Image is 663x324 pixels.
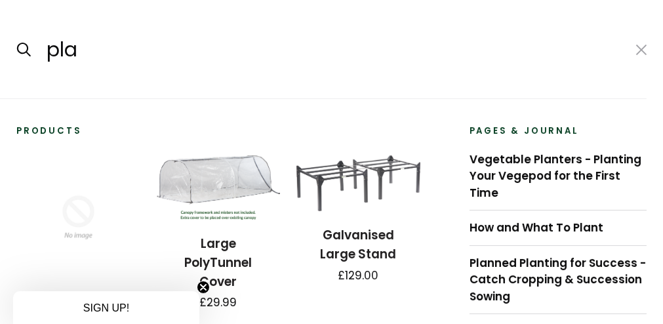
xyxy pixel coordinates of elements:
button: Close teaser [197,281,210,294]
a: Large PolyTunnel Cover [184,235,252,291]
input: Search... [45,34,622,66]
div: SIGN UP!Close teaser [13,291,199,324]
img: Galvanised Large Stand [296,155,420,211]
a: How and What To Plant [470,211,647,246]
p: Pages & Journal [470,123,647,140]
a: Planned Planting for Success - Catch Cropping & Succession Sowing [470,246,647,315]
p: Products [16,123,420,140]
span: £129.00 [338,268,378,285]
img: Large PolyTunnel Cover [157,155,281,219]
span: £29.99 [199,294,237,312]
a: Galvanised Large Stand [320,226,396,263]
span: SIGN UP! [83,302,129,314]
a: Vegetable Planters - Planting Your Vegepod for the First Time [470,142,647,211]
